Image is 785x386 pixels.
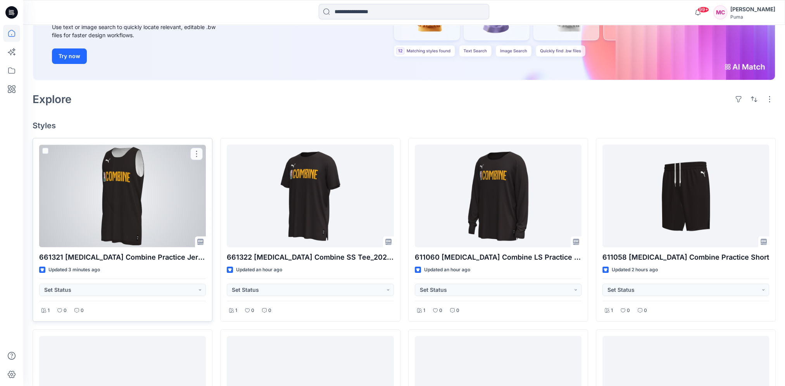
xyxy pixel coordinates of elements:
p: Updated an hour ago [424,266,470,274]
button: Try now [52,48,87,64]
a: 611060 BAL Combine LS Practice Shirt [415,145,581,247]
p: Updated an hour ago [236,266,282,274]
div: Puma [730,14,775,20]
p: 0 [456,307,459,315]
div: Use text or image search to quickly locate relevant, editable .bw files for faster design workflows. [52,23,226,39]
p: 611060 [MEDICAL_DATA] Combine LS Practice Shirt [415,252,581,263]
p: 611058 [MEDICAL_DATA] Combine Practice Short [602,252,769,263]
p: 0 [251,307,254,315]
a: 611058 BAL Combine Practice Short [602,145,769,247]
span: 99+ [697,7,709,13]
p: 0 [268,307,271,315]
p: Updated 3 minutes ago [48,266,100,274]
p: 0 [81,307,84,315]
p: 661321 [MEDICAL_DATA] Combine Practice Jersey_Side A_20250929 [39,252,206,263]
p: 0 [627,307,630,315]
p: 661322 [MEDICAL_DATA] Combine SS Tee_20250929 [227,252,393,263]
p: 1 [48,307,50,315]
div: MC [713,5,727,19]
p: 1 [611,307,613,315]
p: 0 [644,307,647,315]
p: 0 [439,307,442,315]
div: [PERSON_NAME] [730,5,775,14]
p: Updated 2 hours ago [612,266,658,274]
p: 1 [235,307,237,315]
p: 1 [423,307,425,315]
a: 661321 BAL Combine Practice Jersey_Side A_20250929 [39,145,206,247]
p: 0 [64,307,67,315]
h2: Explore [33,93,72,105]
a: 661322 BAL Combine SS Tee_20250929 [227,145,393,247]
h4: Styles [33,121,776,130]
